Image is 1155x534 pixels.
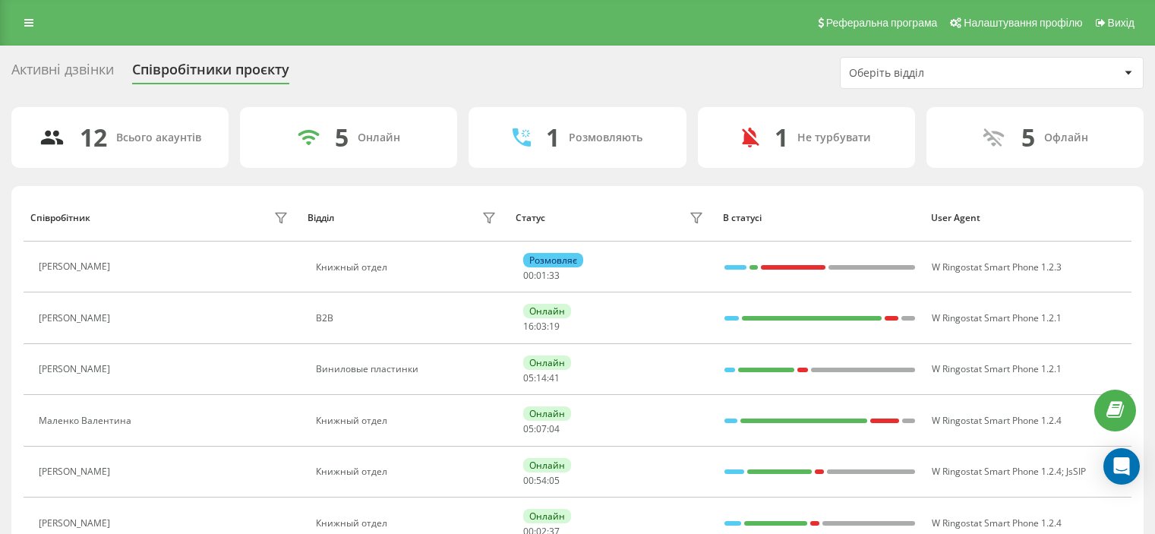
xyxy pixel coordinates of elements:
div: Статус [516,213,545,223]
div: B2B [316,313,500,324]
div: Не турбувати [797,131,871,144]
span: JsSIP [1066,465,1086,478]
div: [PERSON_NAME] [39,313,114,324]
span: Вихід [1108,17,1134,29]
div: Open Intercom Messenger [1103,448,1140,485]
span: 33 [549,269,560,282]
div: : : [523,476,560,486]
span: W Ringostat Smart Phone 1.2.1 [932,311,1062,324]
span: 07 [536,422,547,435]
span: W Ringostat Smart Phone 1.2.1 [932,362,1062,375]
div: Розмовляють [569,131,642,144]
div: Оберіть відділ [849,67,1030,80]
div: 1 [775,123,788,152]
div: Онлайн [358,131,400,144]
span: 41 [549,371,560,384]
div: Онлайн [523,406,571,421]
span: 04 [549,422,560,435]
span: 16 [523,320,534,333]
div: : : [523,424,560,434]
div: User Agent [931,213,1125,223]
div: Відділ [308,213,334,223]
span: 01 [536,269,547,282]
span: 14 [536,371,547,384]
div: 12 [80,123,107,152]
span: 00 [523,269,534,282]
div: [PERSON_NAME] [39,261,114,272]
div: : : [523,373,560,384]
span: W Ringostat Smart Phone 1.2.3 [932,261,1062,273]
div: 5 [1021,123,1035,152]
span: Налаштування профілю [964,17,1082,29]
div: Розмовляє [523,253,583,267]
div: Книжный отдел [316,262,500,273]
span: 05 [523,422,534,435]
div: Книжный отдел [316,416,500,426]
div: Маленко Валентина [39,416,135,426]
div: Онлайн [523,304,571,318]
div: Виниловые пластинки [316,364,500,374]
div: [PERSON_NAME] [39,518,114,529]
div: Співробітник [30,213,90,223]
div: В статусі [723,213,917,223]
div: Онлайн [523,509,571,523]
span: 00 [523,474,534,487]
div: Співробітники проєкту [132,62,289,85]
span: 05 [523,371,534,384]
div: [PERSON_NAME] [39,364,114,374]
div: Книжный отдел [316,466,500,477]
span: W Ringostat Smart Phone 1.2.4 [932,414,1062,427]
div: Книжный отдел [316,518,500,529]
span: W Ringostat Smart Phone 1.2.4 [932,517,1062,529]
div: 5 [335,123,349,152]
div: Офлайн [1044,131,1088,144]
span: 03 [536,320,547,333]
span: 54 [536,474,547,487]
span: 05 [549,474,560,487]
div: : : [523,321,560,332]
span: 19 [549,320,560,333]
div: [PERSON_NAME] [39,466,114,477]
div: Всього акаунтів [116,131,201,144]
div: Онлайн [523,355,571,370]
div: Активні дзвінки [11,62,114,85]
span: Реферальна програма [826,17,938,29]
span: W Ringostat Smart Phone 1.2.4 [932,465,1062,478]
div: : : [523,270,560,281]
div: 1 [546,123,560,152]
div: Онлайн [523,458,571,472]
